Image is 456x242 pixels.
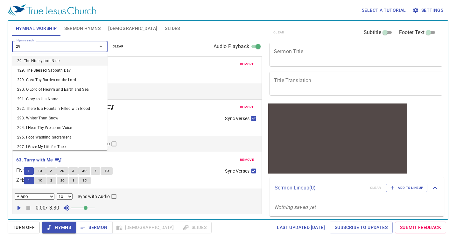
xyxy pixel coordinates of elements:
span: Subtitle [364,29,381,36]
span: 2 [50,178,52,183]
span: remove [240,61,254,67]
a: Subscribe to Updates [330,222,393,233]
button: 1 [24,167,33,175]
button: remove [236,60,258,68]
span: Subscribe to Updates [335,224,388,231]
span: Hymns [47,224,71,231]
span: Sermon [81,224,107,231]
b: 63. Tarry with Me [16,156,53,164]
span: [DEMOGRAPHIC_DATA] [108,25,157,32]
button: 4 [91,167,100,175]
button: 3C [79,177,91,184]
span: Sermon Hymns [64,25,101,32]
span: 1C [38,168,42,174]
p: Sermon Lineup ( 0 ) [275,184,365,192]
span: 4C [104,168,109,174]
span: Sync Verses [225,115,249,122]
span: 1C [38,178,43,183]
li: 129. The Blessed Sabbath Day [12,66,108,75]
span: Sync with Audio [78,193,110,200]
button: Settings [411,4,446,16]
span: Hymnal Worship [16,25,57,32]
button: remove [236,156,258,164]
span: Audio Playback [214,43,249,50]
button: 2 [46,167,56,175]
button: Hymns [42,222,76,233]
button: Close [96,42,105,51]
span: remove [240,157,254,163]
button: remove [236,103,258,111]
button: 1 [24,177,34,184]
img: True Jesus Church [8,4,96,16]
p: 0:00 / 3:30 [33,204,62,212]
div: Sermon Lineup(0)clearAdd to Lineup [270,177,444,198]
span: Turn Off [13,224,35,231]
a: Submit Feedback [395,222,446,233]
li: 293. Whiter Than Snow [12,113,108,123]
span: 1 [28,178,30,183]
i: Nothing saved yet [275,204,316,210]
span: Settings [414,6,443,14]
button: 63. Tarry with Me [16,156,62,164]
p: ZH : [16,176,24,184]
a: Last updated [DATE] [274,222,327,233]
span: 3 [73,178,74,183]
select: Select Track [15,193,54,200]
button: 3C [78,167,90,175]
p: EN : [16,167,24,174]
button: Add to Lineup [386,184,427,192]
select: Playback Rate [57,193,73,200]
button: 2C [57,177,69,184]
button: 1C [34,167,46,175]
span: Slides [165,25,180,32]
span: Footer Text [399,29,425,36]
button: 3 [69,177,78,184]
button: Turn Off [8,222,40,233]
button: 2C [56,167,68,175]
button: 4C [101,167,113,175]
button: clear [109,43,128,50]
span: 3C [82,168,87,174]
span: 1 [28,168,30,174]
span: Add to Lineup [390,185,423,191]
li: 292. There Is a Fountain Filled with Blood [12,104,108,113]
li: 295. Foot Washing Sacrament [12,132,108,142]
li: 294. I Hear Thy Welcome Voice [12,123,108,132]
li: 297. I Gave My Life for Thee [12,142,108,152]
span: 2C [60,178,65,183]
span: Submit Feedback [400,224,441,231]
span: remove [240,104,254,110]
li: 290. O Lord of Heav’n and Earth and Sea [12,85,108,94]
button: Sermon [76,222,112,233]
button: 1C [34,177,46,184]
span: 3 [72,168,74,174]
span: 4 [95,168,96,174]
li: 291. Glory to His Name [12,94,108,104]
button: 3 [68,167,78,175]
li: 29. The Ninety and Nine [12,56,108,66]
span: clear [113,44,124,49]
button: Select a tutorial [359,4,409,16]
span: Last updated [DATE] [277,224,325,231]
span: 2C [60,168,65,174]
iframe: from-child [267,102,409,175]
span: 3C [82,178,87,183]
li: 229. Cast Thy Burden on the Lord [12,75,108,85]
span: Sync Verses [225,168,249,174]
span: 2 [50,168,52,174]
span: Select a tutorial [362,6,406,14]
button: 2 [46,177,56,184]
